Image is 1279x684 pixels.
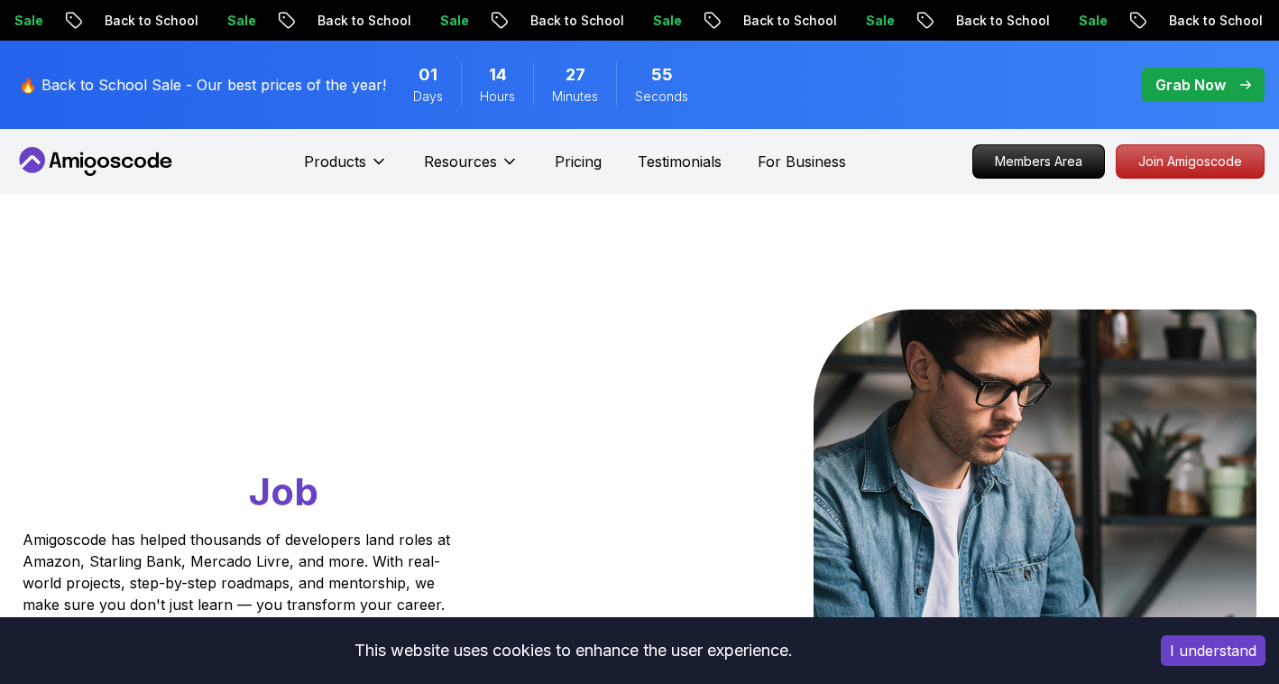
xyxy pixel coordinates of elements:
[750,12,872,30] p: Back to School
[249,468,318,514] span: Job
[14,631,1134,670] div: This website uses cookies to enhance the user experience.
[23,310,520,518] h1: Go From Learning to Hired: Master Java, Spring Boot & Cloud Skills That Get You the
[424,151,519,187] button: Resources
[758,151,846,172] a: For Business
[480,88,515,106] span: Hours
[446,12,504,30] p: Sale
[111,12,234,30] p: Back to School
[419,62,437,88] span: 1 Days
[1085,12,1143,30] p: Sale
[1161,635,1265,666] button: Accept cookies
[552,88,598,106] span: Minutes
[23,529,455,615] p: Amigoscode has helped thousands of developers land roles at Amazon, Starling Bank, Mercado Livre,...
[413,88,443,106] span: Days
[651,62,673,88] span: 55 Seconds
[972,144,1105,179] a: Members Area
[1155,74,1226,96] p: Grab Now
[872,12,930,30] p: Sale
[973,145,1104,178] p: Members Area
[537,12,659,30] p: Back to School
[635,88,688,106] span: Seconds
[962,12,1085,30] p: Back to School
[555,151,602,172] a: Pricing
[234,12,291,30] p: Sale
[566,62,585,88] span: 27 Minutes
[19,74,386,96] p: 🔥 Back to School Sale - Our best prices of the year!
[659,12,717,30] p: Sale
[21,12,78,30] p: Sale
[1116,144,1265,179] a: Join Amigoscode
[1117,145,1264,178] p: Join Amigoscode
[304,151,388,187] button: Products
[304,151,366,172] p: Products
[489,62,507,88] span: 14 Hours
[638,151,722,172] a: Testimonials
[424,151,497,172] p: Resources
[324,12,446,30] p: Back to School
